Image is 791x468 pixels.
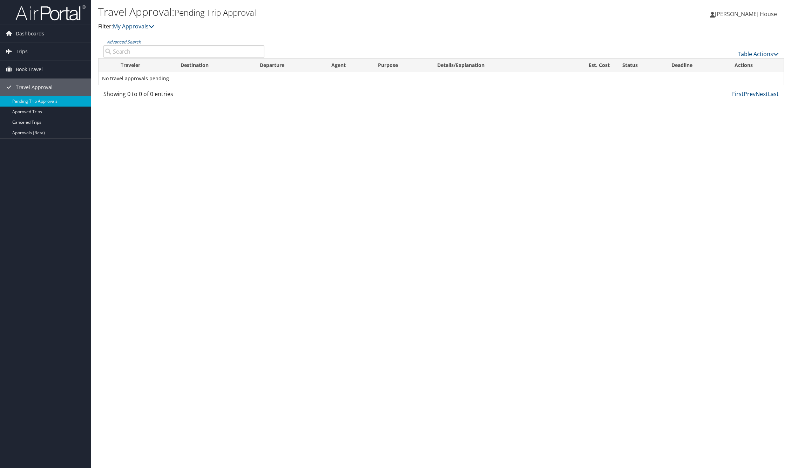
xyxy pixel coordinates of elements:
[738,50,779,58] a: Table Actions
[555,59,616,72] th: Est. Cost: activate to sort column ascending
[715,10,777,18] span: [PERSON_NAME] House
[99,72,784,85] td: No travel approvals pending
[174,59,253,72] th: Destination: activate to sort column ascending
[15,5,86,21] img: airportal-logo.png
[174,7,256,18] small: Pending Trip Approval
[98,22,555,31] p: Filter:
[16,79,53,96] span: Travel Approval
[107,39,141,45] a: Advanced Search
[665,59,728,72] th: Deadline: activate to sort column descending
[325,59,372,72] th: Agent
[768,90,779,98] a: Last
[732,90,744,98] a: First
[16,43,28,60] span: Trips
[103,90,264,102] div: Showing 0 to 0 of 0 entries
[114,59,174,72] th: Traveler: activate to sort column ascending
[431,59,555,72] th: Details/Explanation
[616,59,665,72] th: Status: activate to sort column ascending
[16,61,43,78] span: Book Travel
[744,90,756,98] a: Prev
[16,25,44,42] span: Dashboards
[710,4,784,25] a: [PERSON_NAME] House
[728,59,784,72] th: Actions
[98,5,555,19] h1: Travel Approval:
[253,59,325,72] th: Departure: activate to sort column ascending
[756,90,768,98] a: Next
[103,45,264,58] input: Advanced Search
[372,59,431,72] th: Purpose
[113,22,154,30] a: My Approvals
